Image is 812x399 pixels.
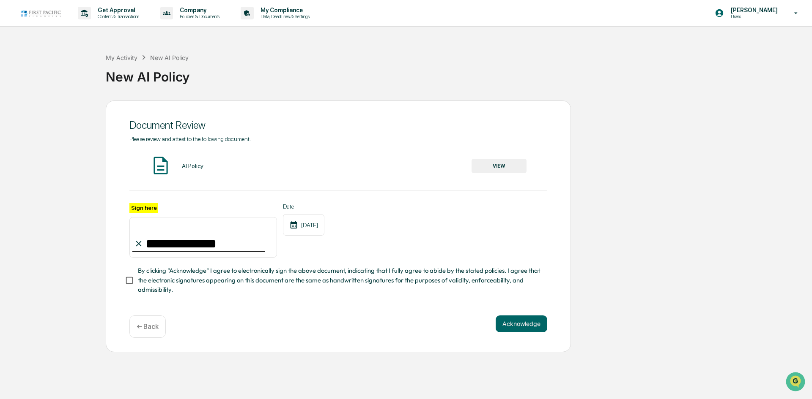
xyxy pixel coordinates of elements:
[106,62,808,84] div: New AI Policy
[5,103,58,118] a: 🖐️Preclearance
[58,103,108,118] a: 🗄️Attestations
[137,323,159,331] p: ← Back
[150,155,171,176] img: Document Icon
[138,266,540,294] span: By clicking "Acknowledge" I agree to electronically sign the above document, indicating that I fu...
[29,65,139,73] div: Start new chat
[8,18,154,31] p: How can we help?
[283,214,324,236] div: [DATE]
[29,73,107,80] div: We're available if you need us!
[283,203,324,210] label: Date
[60,143,102,149] a: Powered byPylon
[17,106,55,115] span: Preclearance
[472,159,527,173] button: VIEW
[129,203,158,213] label: Sign here
[61,107,68,114] div: 🗄️
[724,14,782,19] p: Users
[182,163,203,169] div: AI Policy
[8,107,15,114] div: 🖐️
[144,67,154,77] button: Start new chat
[254,14,314,19] p: Data, Deadlines & Settings
[91,7,143,14] p: Get Approval
[150,54,189,61] div: New AI Policy
[91,14,143,19] p: Content & Transactions
[129,136,251,142] span: Please review and attest to the following document.
[254,7,314,14] p: My Compliance
[724,7,782,14] p: [PERSON_NAME]
[106,54,137,61] div: My Activity
[173,7,224,14] p: Company
[8,123,15,130] div: 🔎
[129,119,547,131] div: Document Review
[496,315,547,332] button: Acknowledge
[8,65,24,80] img: 1746055101610-c473b297-6a78-478c-a979-82029cc54cd1
[173,14,224,19] p: Policies & Documents
[785,371,808,394] iframe: Open customer support
[22,38,140,47] input: Clear
[5,119,57,134] a: 🔎Data Lookup
[84,143,102,149] span: Pylon
[17,122,53,131] span: Data Lookup
[20,9,61,17] img: logo
[70,106,105,115] span: Attestations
